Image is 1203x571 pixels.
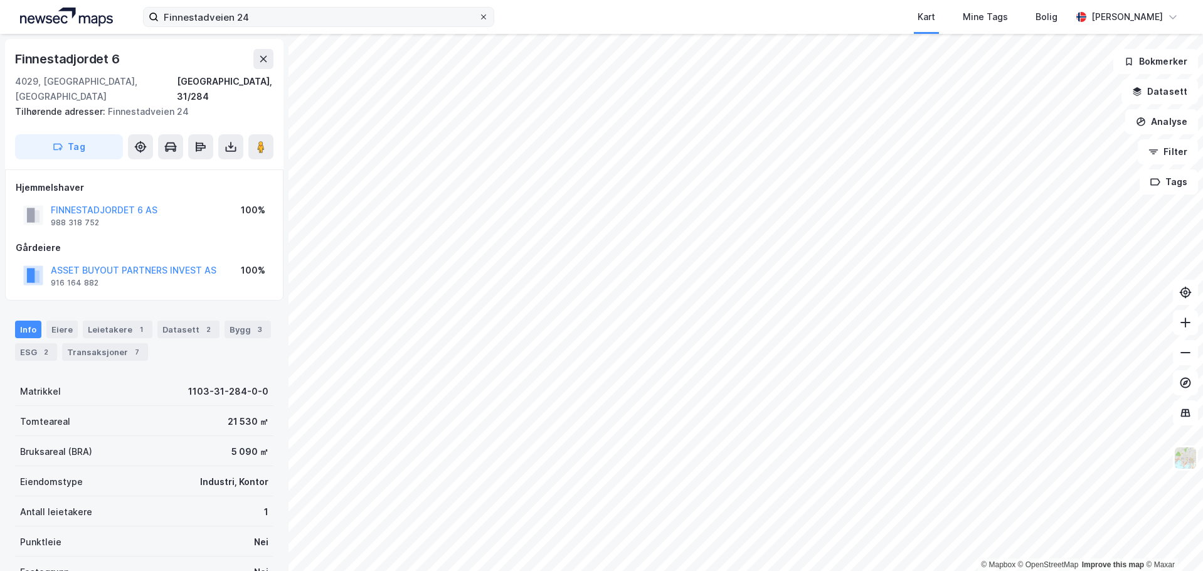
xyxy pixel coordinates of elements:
div: 100% [241,263,265,278]
div: Antall leietakere [20,504,92,520]
div: Finnestadjordet 6 [15,49,122,69]
div: Kart [918,9,935,24]
span: Tilhørende adresser: [15,106,108,117]
div: 2 [40,346,52,358]
div: 5 090 ㎡ [231,444,268,459]
div: 988 318 752 [51,218,99,228]
div: Punktleie [20,535,61,550]
div: Tomteareal [20,414,70,429]
a: Mapbox [981,560,1015,569]
button: Datasett [1121,79,1198,104]
div: 4029, [GEOGRAPHIC_DATA], [GEOGRAPHIC_DATA] [15,74,177,104]
button: Filter [1138,139,1198,164]
div: 1 [135,323,147,336]
input: Søk på adresse, matrikkel, gårdeiere, leietakere eller personer [159,8,479,26]
div: [PERSON_NAME] [1091,9,1163,24]
div: 100% [241,203,265,218]
div: 1103-31-284-0-0 [188,384,268,399]
a: OpenStreetMap [1018,560,1079,569]
div: [GEOGRAPHIC_DATA], 31/284 [177,74,273,104]
div: Bygg [225,321,271,338]
div: Leietakere [83,321,152,338]
div: Gårdeiere [16,240,273,255]
div: Bolig [1036,9,1057,24]
iframe: Chat Widget [1140,511,1203,571]
img: Z [1174,446,1197,470]
div: Transaksjoner [62,343,148,361]
img: logo.a4113a55bc3d86da70a041830d287a7e.svg [20,8,113,26]
a: Improve this map [1082,560,1144,569]
div: Info [15,321,41,338]
div: 21 530 ㎡ [228,414,268,429]
div: Matrikkel [20,384,61,399]
div: Kontrollprogram for chat [1140,511,1203,571]
button: Tag [15,134,123,159]
div: Bruksareal (BRA) [20,444,92,459]
div: Datasett [157,321,220,338]
div: 3 [253,323,266,336]
div: Eiendomstype [20,474,83,489]
div: 7 [130,346,143,358]
button: Tags [1140,169,1198,195]
div: Finnestadveien 24 [15,104,263,119]
div: Industri, Kontor [200,474,268,489]
div: 916 164 882 [51,278,98,288]
div: Nei [254,535,268,550]
div: 1 [264,504,268,520]
button: Bokmerker [1113,49,1198,74]
div: 2 [202,323,215,336]
div: ESG [15,343,57,361]
div: Mine Tags [963,9,1008,24]
button: Analyse [1125,109,1198,134]
div: Hjemmelshaver [16,180,273,195]
div: Eiere [46,321,78,338]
